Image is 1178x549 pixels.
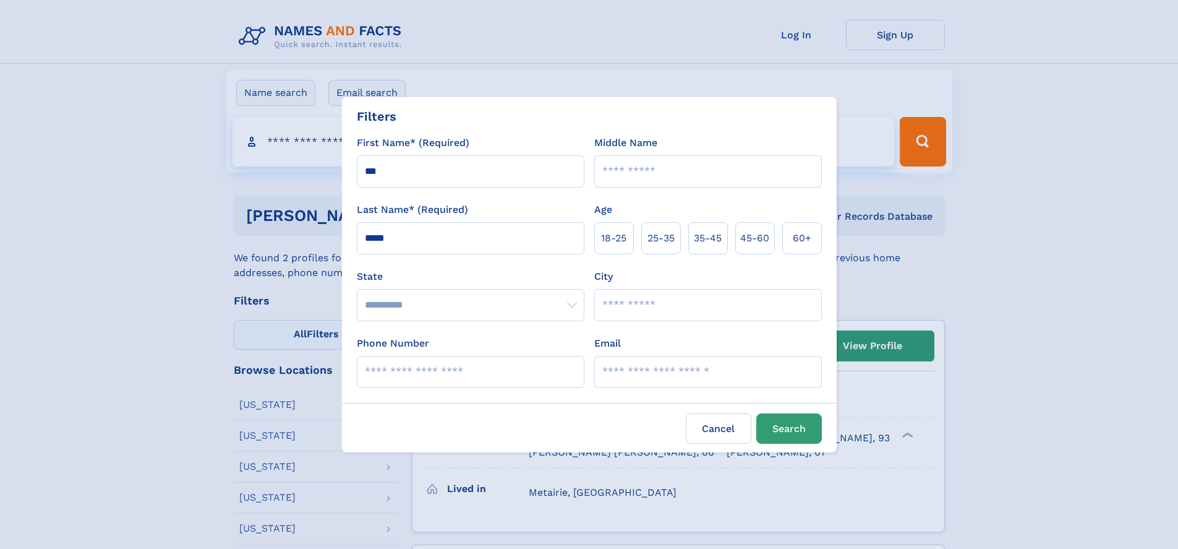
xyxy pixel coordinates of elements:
label: Middle Name [594,136,657,150]
label: Phone Number [357,336,429,351]
label: Email [594,336,621,351]
label: Age [594,202,612,217]
label: City [594,269,613,284]
label: State [357,269,584,284]
button: Search [756,413,822,444]
span: 25‑35 [647,231,675,246]
div: Filters [357,107,396,126]
span: 60+ [793,231,811,246]
span: 18‑25 [601,231,626,246]
label: Cancel [686,413,751,444]
span: 35‑45 [694,231,722,246]
label: Last Name* (Required) [357,202,468,217]
span: 45‑60 [740,231,769,246]
label: First Name* (Required) [357,136,469,150]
